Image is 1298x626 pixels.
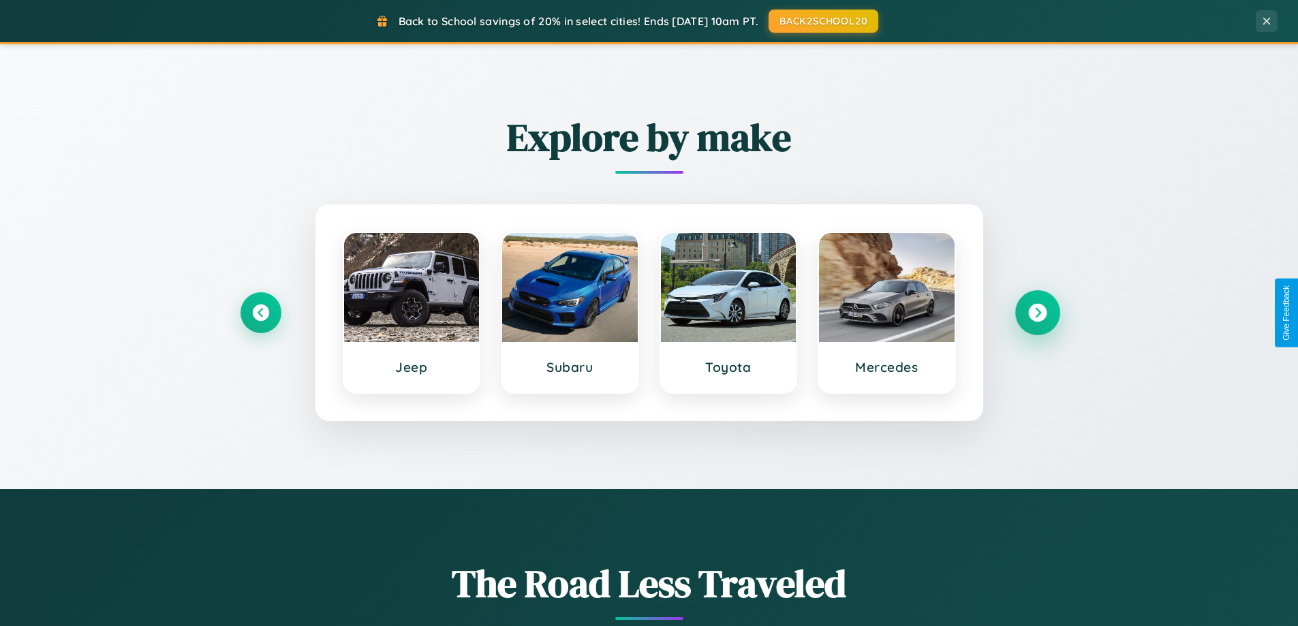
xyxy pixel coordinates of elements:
[399,14,758,28] span: Back to School savings of 20% in select cities! Ends [DATE] 10am PT.
[241,111,1058,163] h2: Explore by make
[241,557,1058,610] h1: The Road Less Traveled
[516,359,624,375] h3: Subaru
[1282,285,1291,341] div: Give Feedback
[833,359,941,375] h3: Mercedes
[358,359,466,375] h3: Jeep
[769,10,878,33] button: BACK2SCHOOL20
[675,359,783,375] h3: Toyota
